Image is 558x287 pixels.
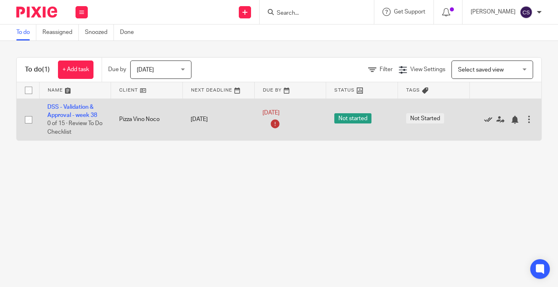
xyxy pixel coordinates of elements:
span: View Settings [410,67,445,72]
span: (1) [42,66,50,73]
span: Get Support [394,9,425,15]
a: Snoozed [85,25,114,40]
a: DSS - Validation & Approval - week 38 [47,104,97,118]
span: [DATE] [262,110,280,116]
a: Done [120,25,140,40]
p: Due by [108,65,126,74]
a: To do [16,25,36,40]
input: Search [276,10,349,17]
h1: To do [25,65,50,74]
span: Tags [406,88,420,92]
a: Mark as done [484,115,496,123]
span: [DATE] [137,67,154,73]
img: svg%3E [520,6,533,19]
td: Pizza Vino Noco [111,99,183,140]
a: + Add task [58,61,93,79]
span: Not Started [406,113,444,123]
span: 0 of 15 · Review To Do Checklist [47,121,102,135]
span: Not started [334,113,371,123]
img: Pixie [16,7,57,18]
a: Reassigned [42,25,79,40]
span: Select saved view [458,67,504,73]
td: [DATE] [182,99,254,140]
span: Filter [380,67,393,72]
p: [PERSON_NAME] [471,8,516,16]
